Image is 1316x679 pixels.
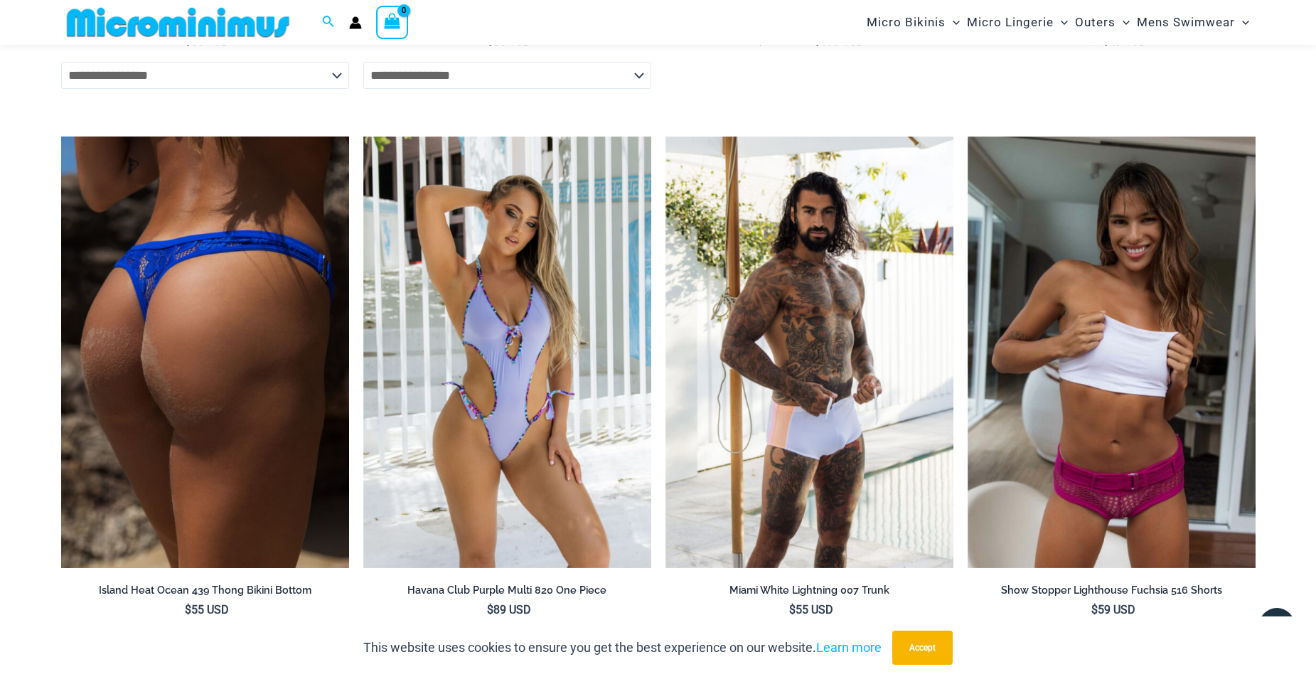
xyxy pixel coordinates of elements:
bdi: 89 USD [487,603,531,616]
a: Mens SwimwearMenu ToggleMenu Toggle [1133,4,1253,41]
a: Show Stopper Lighthouse Fuchsia 516 Shorts [968,584,1256,602]
span: Micro Lingerie [967,4,1054,41]
img: MM SHOP LOGO FLAT [61,6,295,38]
span: Menu Toggle [946,4,960,41]
a: Micro LingerieMenu ToggleMenu Toggle [963,4,1071,41]
a: View Shopping Cart, empty [376,6,409,38]
a: Learn more [816,640,882,655]
span: Outers [1075,4,1116,41]
span: Micro Bikinis [867,4,946,41]
span: Mens Swimwear [1137,4,1235,41]
span: $ [185,603,191,616]
a: Island Heat Ocean 439 Bottom 01Island Heat Ocean 439 Bottom 02Island Heat Ocean 439 Bottom 02 [61,137,349,569]
a: Miami White Lightning 007 Trunk [665,584,953,602]
a: Micro BikinisMenu ToggleMenu Toggle [863,4,963,41]
a: Lighthouse Fuchsia 516 Shorts 04Lighthouse Fuchsia 516 Shorts 05Lighthouse Fuchsia 516 Shorts 05 [968,137,1256,569]
span: $ [789,603,796,616]
a: OutersMenu ToggleMenu Toggle [1071,4,1133,41]
h2: Show Stopper Lighthouse Fuchsia 516 Shorts [968,584,1256,597]
span: Menu Toggle [1116,4,1130,41]
h2: Miami White Lightning 007 Trunk [665,584,953,597]
img: Miami White Lightning 007 Trunk 12 [665,137,953,569]
a: Account icon link [349,16,362,29]
bdi: 55 USD [789,603,833,616]
h2: Island Heat Ocean 439 Thong Bikini Bottom [61,584,349,597]
a: Island Heat Ocean 439 Thong Bikini Bottom [61,584,349,602]
img: Island Heat Ocean 439 Bottom 02 [61,137,349,569]
img: Lighthouse Fuchsia 516 Shorts 04 [968,137,1256,569]
bdi: 59 USD [1091,603,1135,616]
a: Havana Club Purple Multi 820 One Piece 01Havana Club Purple Multi 820 One Piece 03Havana Club Pur... [363,137,651,569]
nav: Site Navigation [861,2,1256,43]
span: $ [1091,603,1098,616]
img: Havana Club Purple Multi 820 One Piece 01 [363,137,651,569]
span: $ [487,603,493,616]
p: This website uses cookies to ensure you get the best experience on our website. [363,637,882,658]
span: Menu Toggle [1235,4,1249,41]
a: Search icon link [322,14,335,31]
button: Accept [892,631,953,665]
h2: Havana Club Purple Multi 820 One Piece [363,584,651,597]
a: Miami White Lightning 007 Trunk 12Miami White Lightning 007 Trunk 14Miami White Lightning 007 Tru... [665,137,953,569]
a: Havana Club Purple Multi 820 One Piece [363,584,651,602]
span: Menu Toggle [1054,4,1068,41]
bdi: 55 USD [185,603,229,616]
